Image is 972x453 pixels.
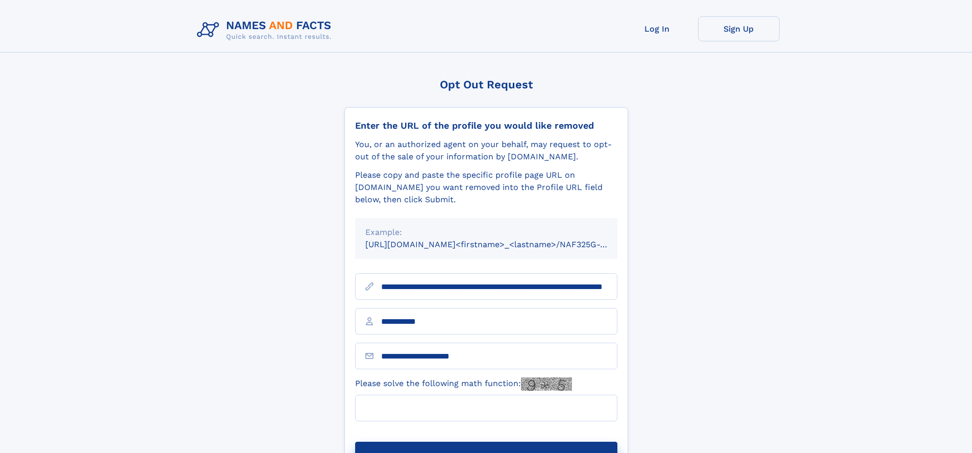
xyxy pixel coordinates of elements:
label: Please solve the following math function: [355,377,572,391]
small: [URL][DOMAIN_NAME]<firstname>_<lastname>/NAF325G-xxxxxxxx [365,240,637,249]
div: Example: [365,226,607,239]
a: Sign Up [698,16,780,41]
div: You, or an authorized agent on your behalf, may request to opt-out of the sale of your informatio... [355,138,617,163]
div: Please copy and paste the specific profile page URL on [DOMAIN_NAME] you want removed into the Pr... [355,169,617,206]
img: Logo Names and Facts [193,16,340,44]
div: Enter the URL of the profile you would like removed [355,120,617,131]
div: Opt Out Request [344,78,628,91]
a: Log In [616,16,698,41]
